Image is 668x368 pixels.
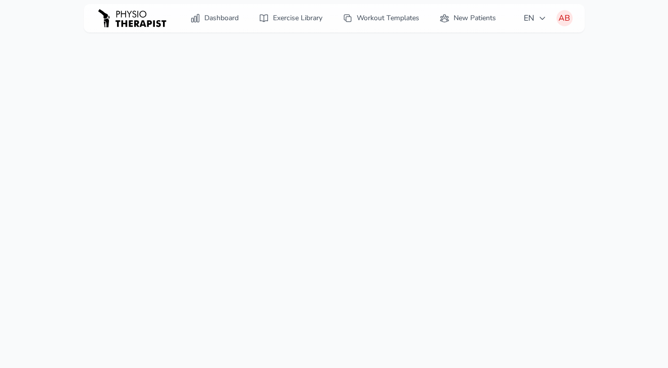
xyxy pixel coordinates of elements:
[184,9,245,27] a: Dashboard
[556,10,573,26] button: АВ
[337,9,425,27] a: Workout Templates
[518,8,552,28] button: EN
[433,9,502,27] a: New Patients
[96,4,169,33] img: PHYSIOTHERAPISTRU logo
[253,9,328,27] a: Exercise Library
[524,12,546,24] span: EN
